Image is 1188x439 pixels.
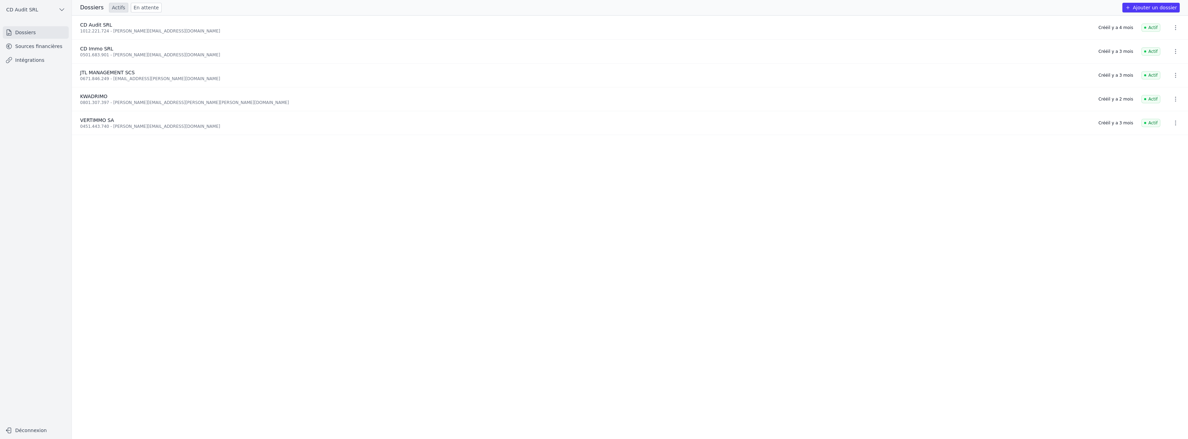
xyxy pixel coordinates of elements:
[80,3,104,12] h3: Dossiers
[1099,73,1133,78] div: Créé il y a 3 mois
[80,52,1090,58] div: 0501.683.901 - [PERSON_NAME][EMAIL_ADDRESS][DOMAIN_NAME]
[3,425,69,436] button: Déconnexion
[1099,96,1133,102] div: Créé il y a 2 mois
[80,28,1090,34] div: 1012.221.724 - [PERSON_NAME][EMAIL_ADDRESS][DOMAIN_NAME]
[6,6,38,13] span: CD Audit SRL
[1141,119,1160,127] span: Actif
[3,4,69,15] button: CD Audit SRL
[1099,49,1133,54] div: Créé il y a 3 mois
[3,40,69,53] a: Sources financières
[1141,47,1160,56] span: Actif
[80,94,107,99] span: KWADRIMO
[1099,120,1133,126] div: Créé il y a 3 mois
[80,22,112,28] span: CD Audit SRL
[80,124,1090,129] div: 0451.443.740 - [PERSON_NAME][EMAIL_ADDRESS][DOMAIN_NAME]
[80,46,113,51] span: CD Immo SRL
[1141,95,1160,103] span: Actif
[109,3,128,12] a: Actifs
[131,3,162,12] a: En attente
[3,54,69,66] a: Intégrations
[1099,25,1133,30] div: Créé il y a 4 mois
[80,117,114,123] span: VERTIMMO SA
[80,76,1090,82] div: 0671.846.249 - [EMAIL_ADDRESS][PERSON_NAME][DOMAIN_NAME]
[3,26,69,39] a: Dossiers
[80,100,1090,105] div: 0801.307.397 - [PERSON_NAME][EMAIL_ADDRESS][PERSON_NAME][PERSON_NAME][DOMAIN_NAME]
[1122,3,1180,12] button: Ajouter un dossier
[1141,23,1160,32] span: Actif
[80,70,135,75] span: JTL MANAGEMENT SCS
[1141,71,1160,79] span: Actif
